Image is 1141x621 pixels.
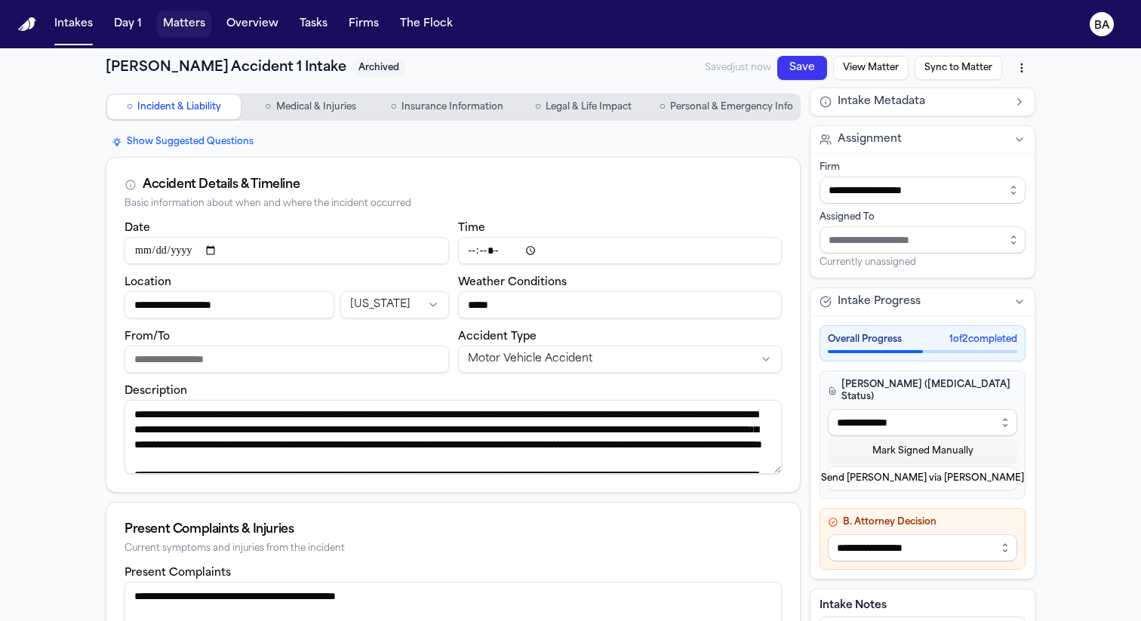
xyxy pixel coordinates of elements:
[394,11,459,38] button: The Flock
[828,516,1017,528] h4: B. Attorney Decision
[546,101,632,113] span: Legal & Life Impact
[125,277,171,288] label: Location
[828,334,902,346] span: Overall Progress
[654,95,799,119] button: Go to Personal & Emergency Info
[143,176,300,194] div: Accident Details & Timeline
[949,334,1017,346] span: 1 of 2 completed
[828,439,1017,463] button: Mark Signed Manually
[828,379,1017,403] h4: [PERSON_NAME] ([MEDICAL_DATA] Status)
[294,11,334,38] button: Tasks
[820,161,1026,174] div: Firm
[828,466,1017,490] button: Send [PERSON_NAME] via [PERSON_NAME]
[820,211,1026,223] div: Assigned To
[108,11,148,38] button: Day 1
[276,101,356,113] span: Medical & Injuries
[107,95,241,119] button: Go to Incident & Liability
[125,386,187,397] label: Description
[340,291,448,318] button: Incident state
[820,177,1026,204] input: Select firm
[458,331,537,343] label: Accident Type
[127,100,133,115] span: ○
[137,101,221,113] span: Incident & Liability
[220,11,284,38] button: Overview
[390,100,396,115] span: ○
[125,567,231,579] label: Present Complaints
[157,11,211,38] button: Matters
[18,17,36,32] a: Home
[125,543,782,555] div: Current symptoms and injuries from the incident
[125,291,334,318] input: Incident location
[810,288,1035,315] button: Intake Progress
[820,257,916,269] span: Currently unassigned
[660,100,666,115] span: ○
[838,294,921,309] span: Intake Progress
[535,100,541,115] span: ○
[401,101,503,113] span: Insurance Information
[352,36,407,60] span: Archived
[125,237,449,264] input: Incident date
[244,95,377,119] button: Go to Medical & Injuries
[820,226,1026,254] input: Assign to staff member
[458,277,567,288] label: Weather Conditions
[838,94,925,109] span: Intake Metadata
[125,346,449,373] input: From/To destination
[458,237,783,264] input: Incident time
[380,95,514,119] button: Go to Insurance Information
[125,521,782,539] div: Present Complaints & Injuries
[703,76,770,95] span: Saved just now
[670,101,793,113] span: Personal & Emergency Info
[775,78,827,107] button: Save
[106,133,260,151] button: Show Suggested Questions
[125,223,150,234] label: Date
[125,331,170,343] label: From/To
[265,100,271,115] span: ○
[458,291,783,318] input: Weather conditions
[820,598,1026,613] label: Intake Notes
[838,132,902,147] span: Assignment
[517,95,650,119] button: Go to Legal & Life Impact
[125,198,782,210] div: Basic information about when and where the incident occurred
[18,17,36,32] img: Finch Logo
[810,88,1035,115] button: Intake Metadata
[48,11,99,38] button: Intakes
[810,126,1035,153] button: Assignment
[458,223,485,234] label: Time
[343,11,385,38] button: Firms
[125,400,782,474] textarea: Incident description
